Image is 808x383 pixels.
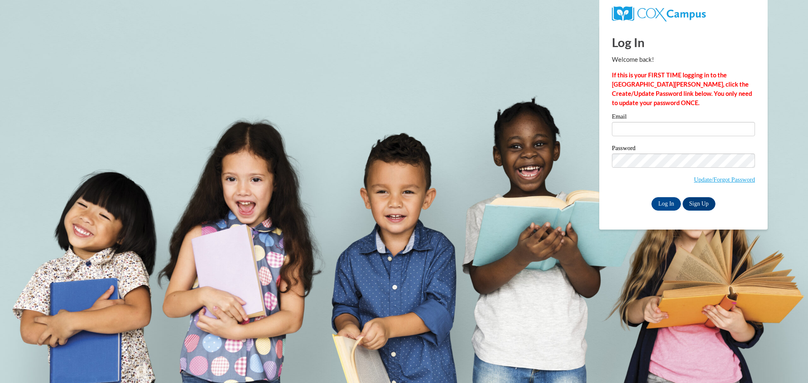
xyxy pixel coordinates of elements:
img: COX Campus [612,6,706,21]
label: Password [612,145,755,153]
p: Welcome back! [612,55,755,64]
strong: If this is your FIRST TIME logging in to the [GEOGRAPHIC_DATA][PERSON_NAME], click the Create/Upd... [612,71,752,106]
a: COX Campus [612,10,706,17]
input: Log In [651,197,681,211]
a: Update/Forgot Password [694,176,755,183]
a: Sign Up [683,197,715,211]
label: Email [612,114,755,122]
h1: Log In [612,34,755,51]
